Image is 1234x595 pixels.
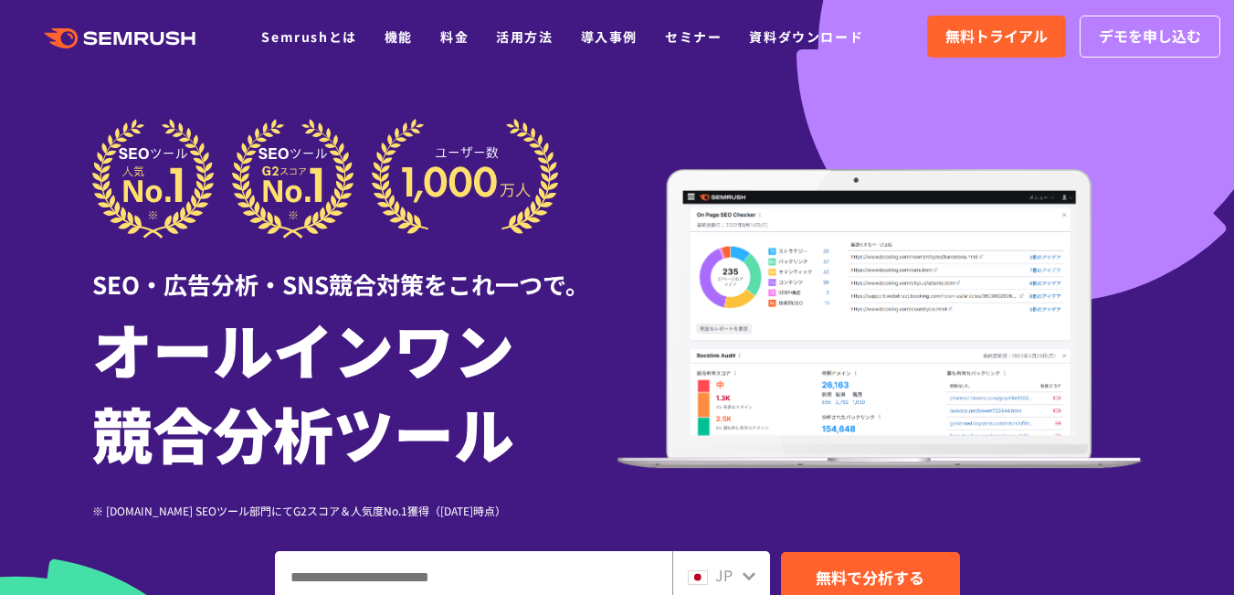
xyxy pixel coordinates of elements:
[92,502,617,519] div: ※ [DOMAIN_NAME] SEOツール部門にてG2スコア＆人気度No.1獲得（[DATE]時点）
[927,16,1066,58] a: 無料トライアル
[665,27,722,46] a: セミナー
[92,239,617,302] div: SEO・広告分析・SNS競合対策をこれ一つで。
[440,27,469,46] a: 料金
[1099,25,1201,48] span: デモを申し込む
[92,306,617,474] h1: オールインワン 競合分析ツール
[581,27,638,46] a: 導入事例
[715,564,733,586] span: JP
[749,27,863,46] a: 資料ダウンロード
[261,27,356,46] a: Semrushとは
[496,27,553,46] a: 活用方法
[1080,16,1220,58] a: デモを申し込む
[816,566,924,589] span: 無料で分析する
[385,27,413,46] a: 機能
[945,25,1048,48] span: 無料トライアル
